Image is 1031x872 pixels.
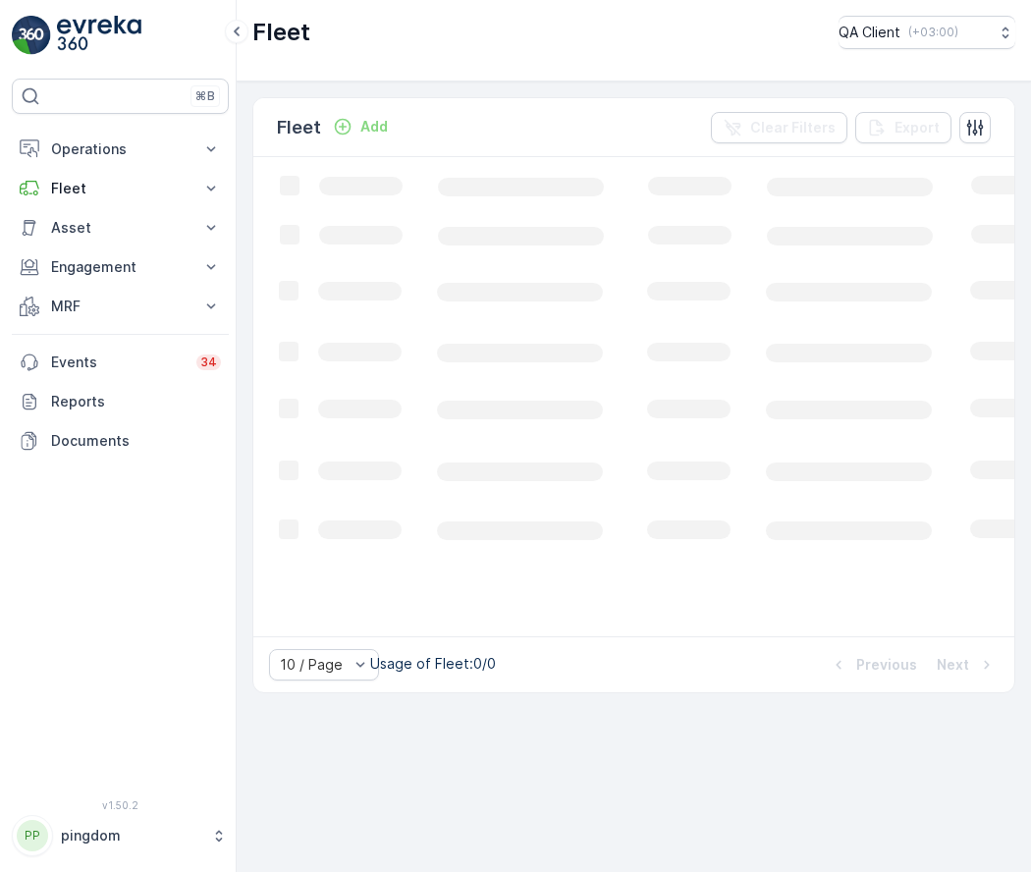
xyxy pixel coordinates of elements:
[51,179,190,198] p: Fleet
[12,208,229,247] button: Asset
[51,297,190,316] p: MRF
[12,421,229,461] a: Documents
[51,431,221,451] p: Documents
[12,130,229,169] button: Operations
[17,820,48,851] div: PP
[51,218,190,238] p: Asset
[711,112,847,143] button: Clear Filters
[937,655,969,675] p: Next
[51,257,190,277] p: Engagement
[195,88,215,104] p: ⌘B
[277,114,321,141] p: Fleet
[935,653,999,677] button: Next
[908,25,958,40] p: ( +03:00 )
[360,117,388,136] p: Add
[12,343,229,382] a: Events34
[370,654,496,674] p: Usage of Fleet : 0/0
[12,815,229,856] button: PPpingdom
[750,118,836,137] p: Clear Filters
[827,653,919,677] button: Previous
[252,17,310,48] p: Fleet
[57,16,141,55] img: logo_light-DOdMpM7g.png
[855,112,951,143] button: Export
[856,655,917,675] p: Previous
[12,169,229,208] button: Fleet
[200,354,217,370] p: 34
[839,16,1015,49] button: QA Client(+03:00)
[895,118,940,137] p: Export
[12,247,229,287] button: Engagement
[12,287,229,326] button: MRF
[51,392,221,411] p: Reports
[12,16,51,55] img: logo
[51,139,190,159] p: Operations
[61,826,201,845] p: pingdom
[325,115,396,138] button: Add
[12,799,229,811] span: v 1.50.2
[839,23,900,42] p: QA Client
[51,353,185,372] p: Events
[12,382,229,421] a: Reports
